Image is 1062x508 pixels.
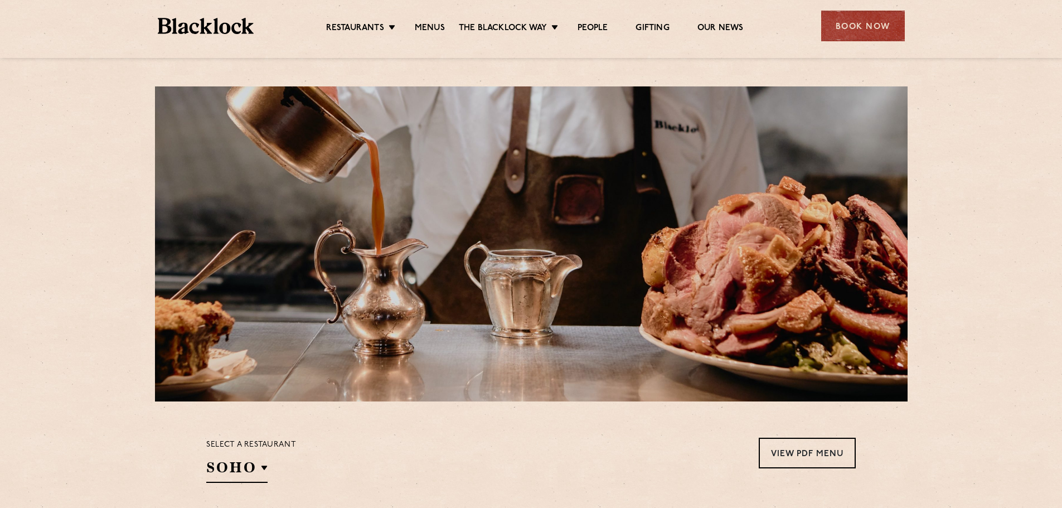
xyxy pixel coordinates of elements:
a: View PDF Menu [759,438,856,468]
a: The Blacklock Way [459,23,547,35]
a: Restaurants [326,23,384,35]
h2: SOHO [206,458,268,483]
a: People [578,23,608,35]
a: Menus [415,23,445,35]
a: Gifting [636,23,669,35]
p: Select a restaurant [206,438,296,452]
a: Our News [697,23,744,35]
div: Book Now [821,11,905,41]
img: BL_Textured_Logo-footer-cropped.svg [158,18,254,34]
